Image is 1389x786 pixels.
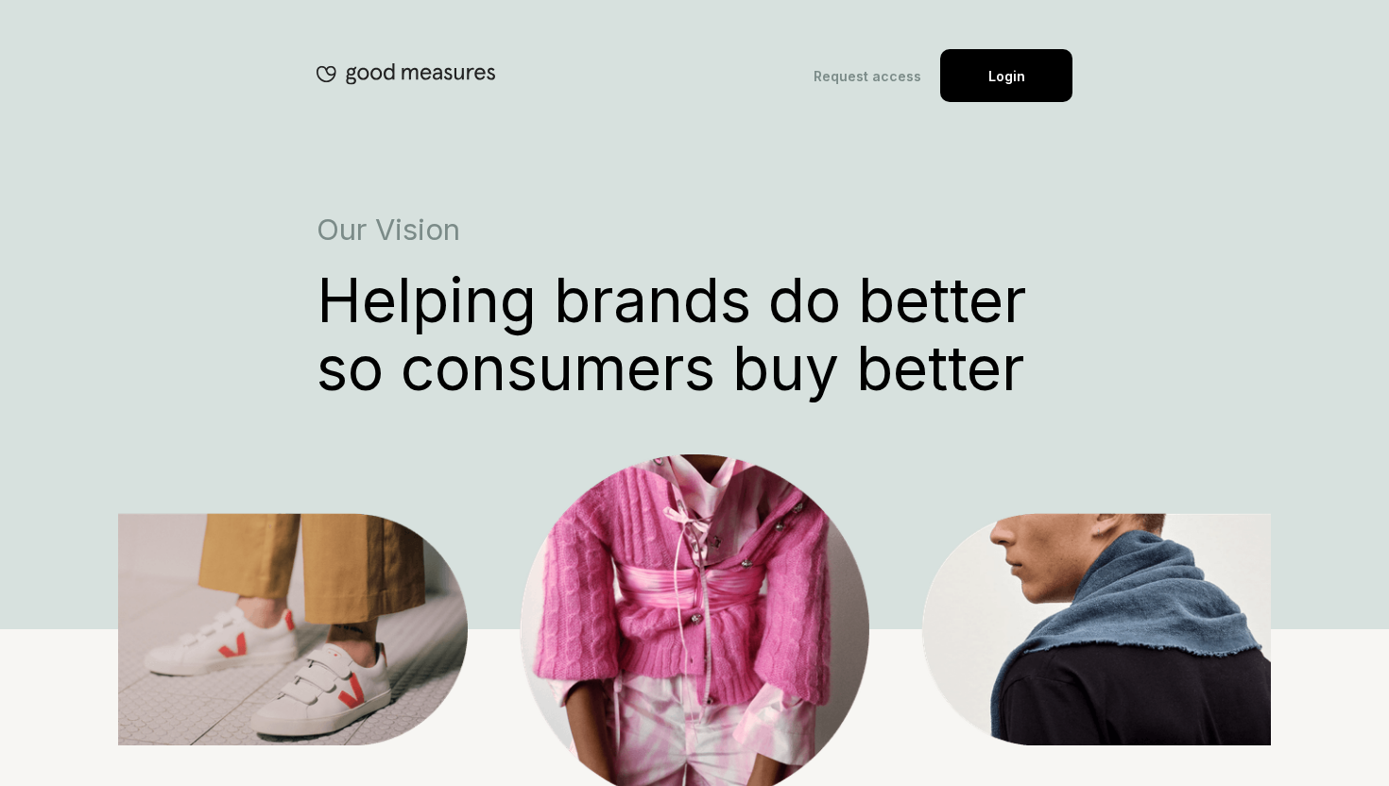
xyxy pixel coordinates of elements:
h1: Our Vision [317,213,1072,247]
img: Our Vision [921,513,1271,745]
a: Good Measures [317,62,495,89]
img: Good Measures [317,62,495,85]
iframe: Website support platform help button [1306,703,1370,767]
h2: Helping brands do better so consumers buy better [317,266,1072,402]
img: Our Vision [118,513,468,745]
div: Login [940,49,1072,102]
a: Request access [814,68,921,84]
